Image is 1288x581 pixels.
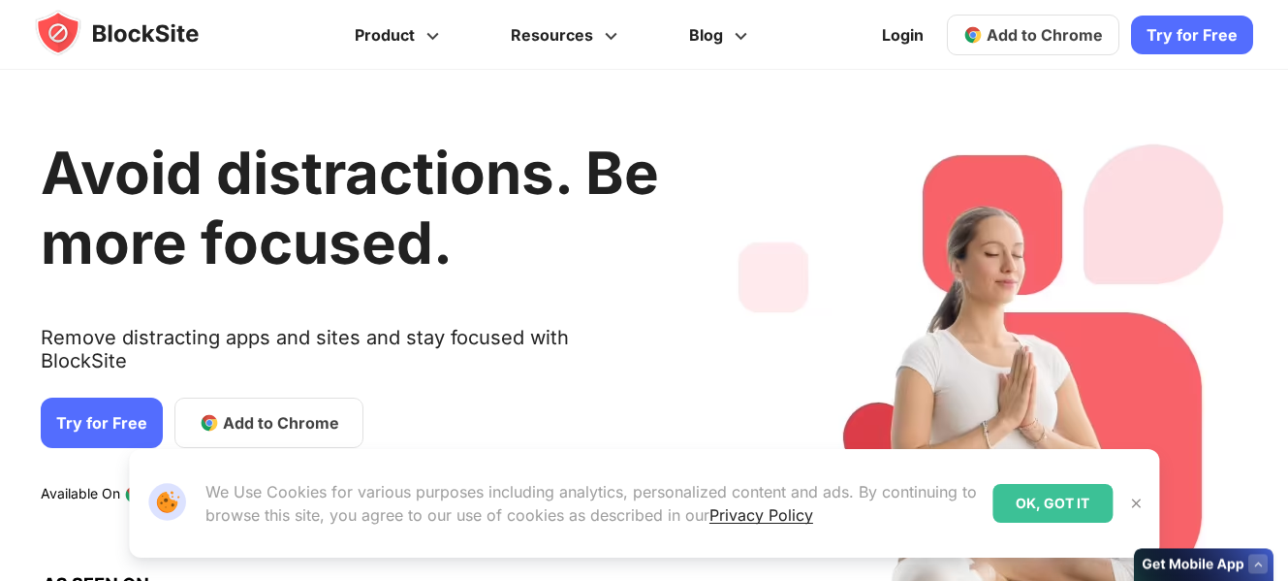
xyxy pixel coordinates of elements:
[992,484,1113,523] div: OK, GOT IT
[947,15,1119,55] a: Add to Chrome
[205,480,977,527] p: We Use Cookies for various purposes including analytics, personalized content and ads. By continu...
[223,411,339,435] span: Add to Chrome
[870,12,935,58] a: Login
[41,138,659,277] h1: Avoid distractions. Be more focused.
[963,25,983,45] img: chrome-icon.svg
[41,326,659,388] text: Remove distracting apps and sites and stay focused with BlockSite
[1131,16,1253,54] a: Try for Free
[1123,491,1148,516] button: Close
[174,398,363,448] a: Add to Chrome
[709,505,813,525] a: Privacy Policy
[41,398,163,448] a: Try for Free
[1128,496,1144,511] img: Close
[35,10,236,56] img: blocksite-icon.5d769676.svg
[41,485,120,504] text: Available On
[987,25,1103,45] span: Add to Chrome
